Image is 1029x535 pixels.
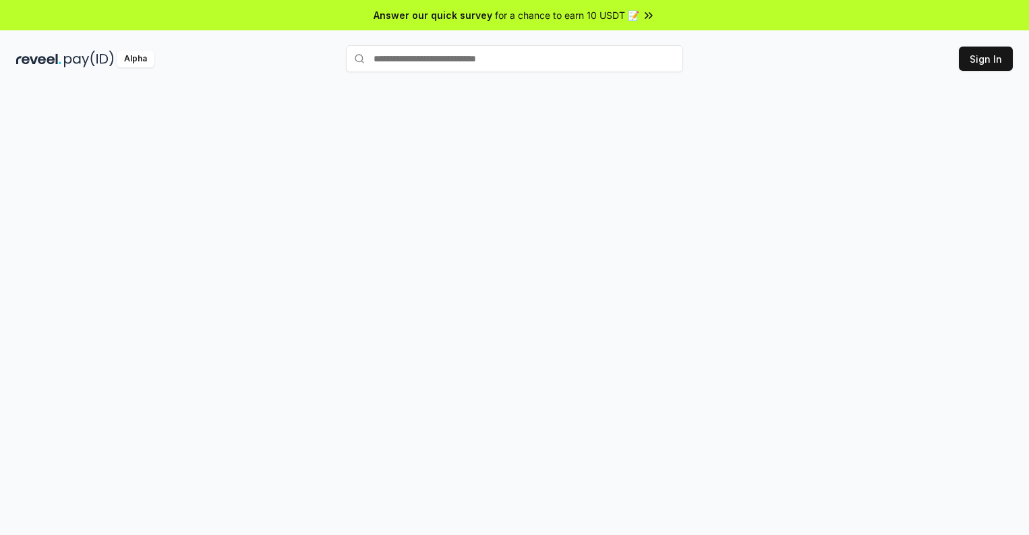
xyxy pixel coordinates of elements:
[959,47,1013,71] button: Sign In
[374,8,492,22] span: Answer our quick survey
[117,51,154,67] div: Alpha
[64,51,114,67] img: pay_id
[495,8,639,22] span: for a chance to earn 10 USDT 📝
[16,51,61,67] img: reveel_dark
